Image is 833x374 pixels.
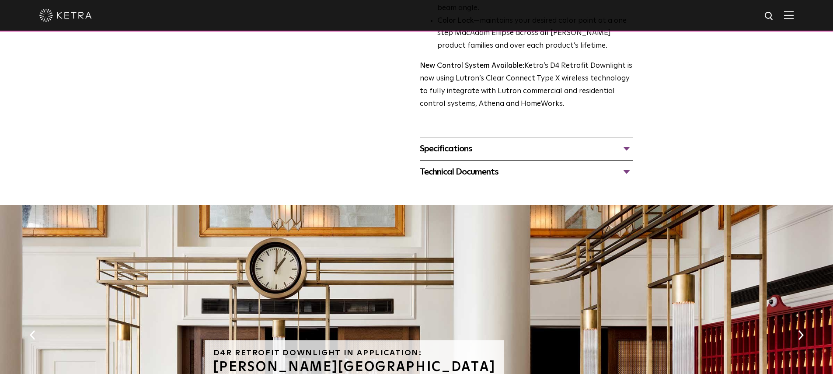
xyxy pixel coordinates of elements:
button: Previous [28,329,37,341]
h6: D4R Retrofit Downlight in Application: [213,349,496,357]
img: search icon [764,11,775,22]
p: Ketra’s D4 Retrofit Downlight is now using Lutron’s Clear Connect Type X wireless technology to f... [420,60,633,111]
img: Hamburger%20Nav.svg [784,11,794,19]
div: Specifications [420,142,633,156]
h3: [PERSON_NAME][GEOGRAPHIC_DATA] [213,360,496,374]
img: ketra-logo-2019-white [39,9,92,22]
button: Next [796,329,805,341]
li: —maintains your desired color point at a one step MacAdam Ellipse across all [PERSON_NAME] produc... [437,15,633,53]
strong: New Control System Available: [420,62,524,70]
div: Technical Documents [420,165,633,179]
